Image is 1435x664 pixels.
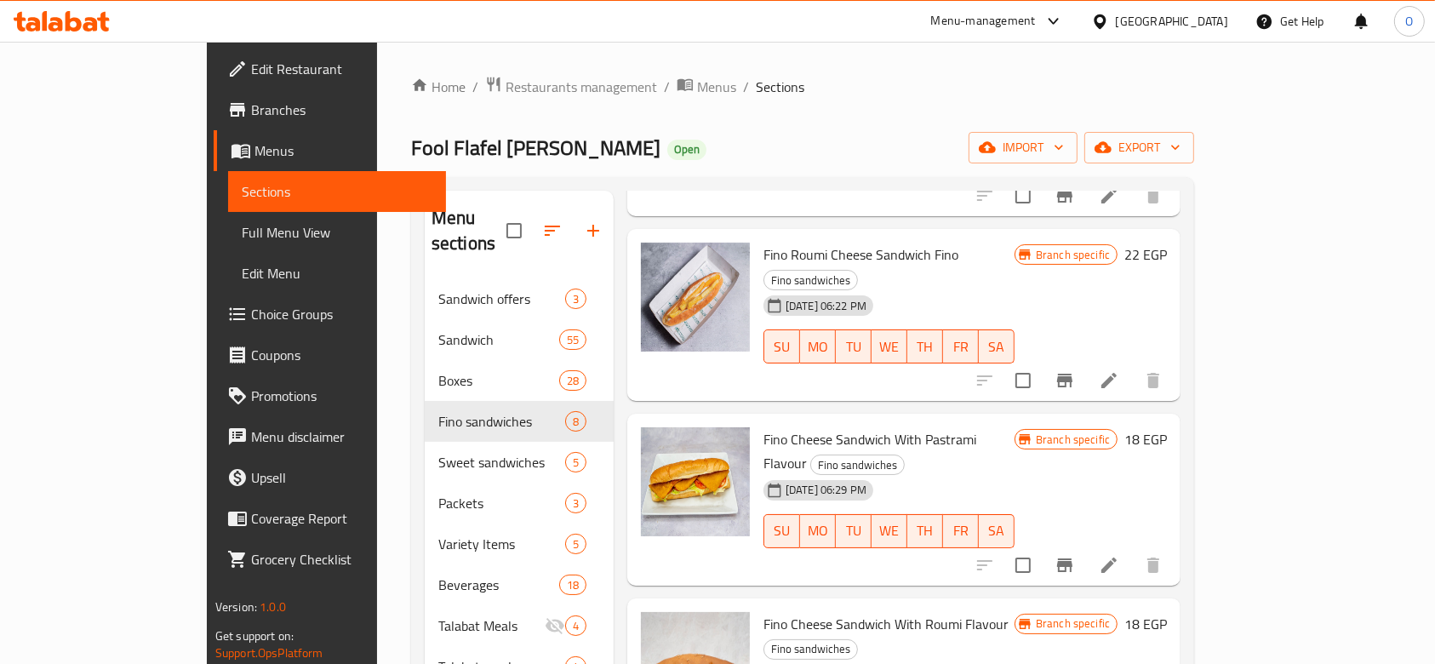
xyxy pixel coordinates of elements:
[438,329,559,350] span: Sandwich
[836,514,872,548] button: TU
[565,534,586,554] div: items
[843,518,865,543] span: TU
[907,514,943,548] button: TH
[1116,12,1228,31] div: [GEOGRAPHIC_DATA]
[1044,545,1085,586] button: Branch-specific-item
[214,457,447,498] a: Upsell
[260,596,286,618] span: 1.0.0
[1124,427,1167,451] h6: 18 EGP
[214,89,447,130] a: Branches
[214,49,447,89] a: Edit Restaurant
[943,514,979,548] button: FR
[763,639,858,660] div: Fino sandwiches
[1133,175,1174,216] button: delete
[950,518,972,543] span: FR
[560,577,586,593] span: 18
[251,59,433,79] span: Edit Restaurant
[438,411,565,432] span: Fino sandwiches
[215,642,323,664] a: Support.OpsPlatform
[438,289,565,309] div: Sandwich offers
[1099,186,1119,206] a: Edit menu item
[779,482,873,498] span: [DATE] 06:29 PM
[242,181,433,202] span: Sections
[914,518,936,543] span: TH
[506,77,657,97] span: Restaurants management
[756,77,804,97] span: Sections
[425,319,614,360] div: Sandwich55
[251,386,433,406] span: Promotions
[872,329,907,363] button: WE
[764,271,857,290] span: Fino sandwiches
[1098,137,1181,158] span: export
[251,508,433,529] span: Coverage Report
[979,329,1015,363] button: SA
[566,536,586,552] span: 5
[214,498,447,539] a: Coverage Report
[986,335,1008,359] span: SA
[986,518,1008,543] span: SA
[438,452,565,472] div: Sweet sandwiches
[1124,243,1167,266] h6: 22 EGP
[425,524,614,564] div: Variety Items5
[811,455,904,475] span: Fino sandwiches
[425,401,614,442] div: Fino sandwiches8
[566,291,586,307] span: 3
[214,294,447,335] a: Choice Groups
[425,360,614,401] div: Boxes28
[215,625,294,647] span: Get support on:
[425,564,614,605] div: Beverages18
[914,335,936,359] span: TH
[771,518,793,543] span: SU
[425,278,614,319] div: Sandwich offers3
[907,329,943,363] button: TH
[565,452,586,472] div: items
[1133,545,1174,586] button: delete
[878,518,900,543] span: WE
[438,534,565,554] span: Variety Items
[228,171,447,212] a: Sections
[1124,612,1167,636] h6: 18 EGP
[559,370,586,391] div: items
[425,605,614,646] div: Talabat Meals4
[242,222,433,243] span: Full Menu View
[251,100,433,120] span: Branches
[677,76,736,98] a: Menus
[242,263,433,283] span: Edit Menu
[641,427,750,536] img: Fino Cheese Sandwich With Pastrami Flavour
[969,132,1078,163] button: import
[215,596,257,618] span: Version:
[432,205,506,256] h2: Menu sections
[1029,615,1117,632] span: Branch specific
[438,370,559,391] span: Boxes
[496,213,532,249] span: Select all sections
[565,411,586,432] div: items
[214,416,447,457] a: Menu disclaimer
[214,335,447,375] a: Coupons
[982,137,1064,158] span: import
[763,329,800,363] button: SU
[763,611,1009,637] span: Fino Cheese Sandwich With Roumi Flavour
[228,253,447,294] a: Edit Menu
[1099,370,1119,391] a: Edit menu item
[763,514,800,548] button: SU
[664,77,670,97] li: /
[573,210,614,251] button: Add section
[532,210,573,251] span: Sort sections
[438,615,545,636] span: Talabat Meals
[836,329,872,363] button: TU
[566,455,586,471] span: 5
[566,618,586,634] span: 4
[438,493,565,513] span: Packets
[251,549,433,570] span: Grocery Checklist
[800,514,836,548] button: MO
[251,467,433,488] span: Upsell
[763,242,958,267] span: Fino Roumi Cheese Sandwich Fino
[472,77,478,97] li: /
[764,639,857,659] span: Fino sandwiches
[843,335,865,359] span: TU
[565,615,586,636] div: items
[697,77,736,97] span: Menus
